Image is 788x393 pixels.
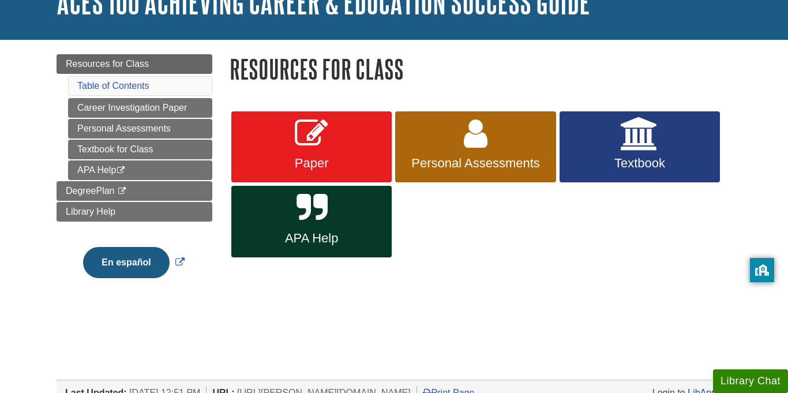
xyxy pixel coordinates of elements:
i: This link opens in a new window [116,167,126,174]
span: APA Help [240,231,383,246]
a: Personal Assessments [68,119,212,139]
a: Textbook for Class [68,140,212,159]
span: Textbook [568,156,711,171]
a: DegreePlan [57,181,212,201]
a: Table of Contents [77,81,149,91]
button: privacy banner [750,258,774,282]
a: Paper [231,111,392,183]
a: Library Help [57,202,212,222]
a: APA Help [231,186,392,257]
a: Textbook [560,111,720,183]
span: Personal Assessments [404,156,547,171]
a: Personal Assessments [395,111,556,183]
a: APA Help [68,160,212,180]
h1: Resources for Class [230,54,731,84]
a: Career Investigation Paper [68,98,212,118]
a: Link opens in new window [80,257,187,267]
span: Paper [240,156,383,171]
span: Resources for Class [66,59,149,69]
div: Guide Page Menu [57,54,212,298]
i: This link opens in a new window [117,188,127,195]
span: DegreePlan [66,186,115,196]
span: Library Help [66,207,115,216]
a: Resources for Class [57,54,212,74]
button: En español [83,247,169,278]
button: Library Chat [713,369,788,393]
